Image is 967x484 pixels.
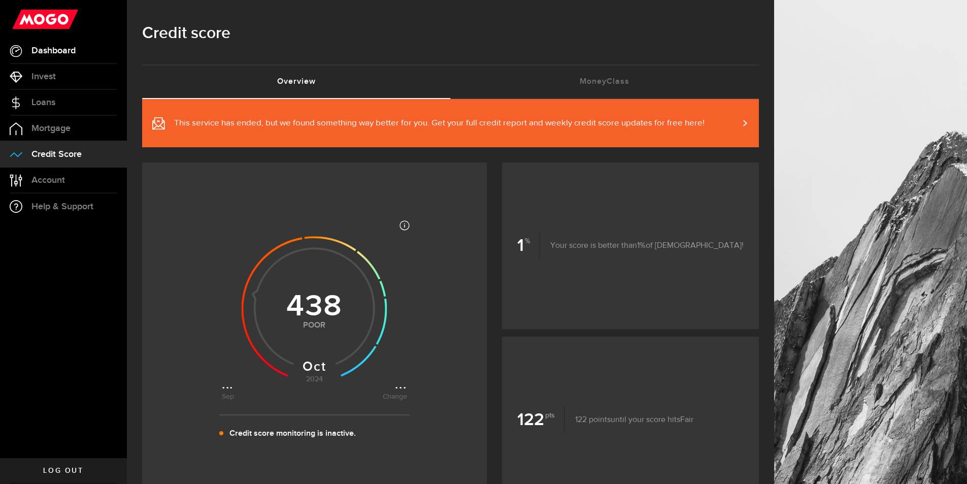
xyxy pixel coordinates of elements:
[31,98,55,107] span: Loans
[229,428,356,440] p: Credit score monitoring is inactive.
[637,242,646,250] span: 1
[565,414,693,426] p: until your score hits
[31,46,76,55] span: Dashboard
[31,176,65,185] span: Account
[575,416,611,424] span: 122 points
[517,232,540,260] b: 1
[142,20,759,47] h1: Credit score
[8,4,39,35] button: Open LiveChat chat widget
[451,66,759,98] a: MoneyClass
[142,66,451,98] a: Overview
[517,406,565,434] b: 122
[43,467,83,474] span: Log out
[31,202,93,211] span: Help & Support
[142,99,759,147] a: This service has ended, but we found something way better for you. Get your full credit report an...
[31,72,56,81] span: Invest
[31,150,82,159] span: Credit Score
[680,416,693,424] span: Fair
[174,117,705,130] span: This service has ended, but we found something way better for you. Get your full credit report an...
[31,124,71,133] span: Mortgage
[142,64,759,99] ul: Tabs Navigation
[540,240,744,252] p: Your score is better than of [DEMOGRAPHIC_DATA]!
